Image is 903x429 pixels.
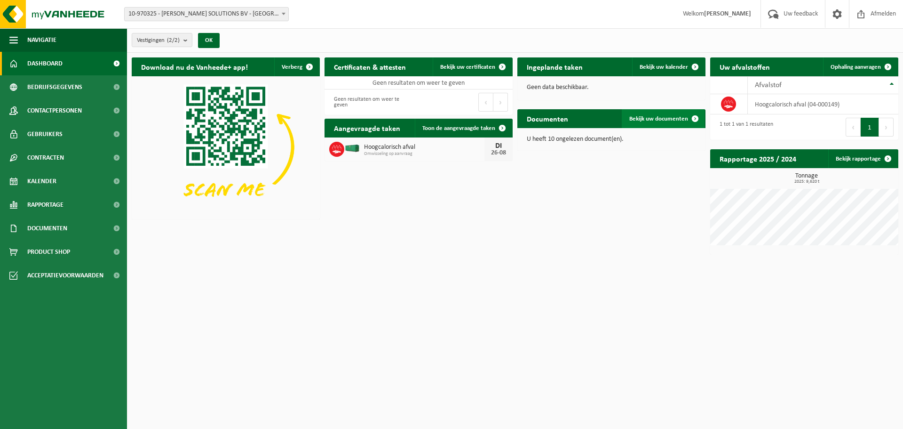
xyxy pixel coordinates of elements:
[27,146,64,170] span: Contracten
[27,217,67,240] span: Documenten
[640,64,688,70] span: Bekijk uw kalender
[879,118,894,137] button: Next
[27,193,63,217] span: Rapportage
[132,33,192,47] button: Vestigingen(2/2)
[27,28,56,52] span: Navigatie
[124,7,289,21] span: 10-970325 - TENNANT SOLUTIONS BV - MECHELEN
[132,57,257,76] h2: Download nu de Vanheede+ app!
[493,93,508,112] button: Next
[27,170,56,193] span: Kalender
[478,93,493,112] button: Previous
[282,64,302,70] span: Verberg
[422,125,495,131] span: Toon de aangevraagde taken
[364,151,484,157] span: Omwisseling op aanvraag
[527,84,696,91] p: Geen data beschikbaar.
[274,57,319,76] button: Verberg
[755,81,782,89] span: Afvalstof
[489,142,508,150] div: DI
[364,144,484,151] span: Hoogcalorisch afval
[27,240,70,264] span: Product Shop
[715,173,898,184] h3: Tonnage
[489,150,508,156] div: 26-08
[415,119,512,138] a: Toon de aangevraagde taken
[344,144,360,153] img: HK-XA-40-GN-00
[748,94,898,114] td: hoogcalorisch afval (04-000149)
[828,149,897,168] a: Bekijk rapportage
[325,119,410,137] h2: Aangevraagde taken
[710,57,779,76] h2: Uw afvalstoffen
[715,179,898,184] span: 2025: 9,620 t
[137,33,180,48] span: Vestigingen
[329,92,414,113] div: Geen resultaten om weer te geven
[831,64,881,70] span: Ophaling aanvragen
[325,57,415,76] h2: Certificaten & attesten
[132,76,320,218] img: Download de VHEPlus App
[27,75,82,99] span: Bedrijfsgegevens
[715,117,773,138] div: 1 tot 1 van 1 resultaten
[433,57,512,76] a: Bekijk uw certificaten
[167,37,180,43] count: (2/2)
[517,57,592,76] h2: Ingeplande taken
[27,99,82,122] span: Contactpersonen
[823,57,897,76] a: Ophaling aanvragen
[27,264,103,287] span: Acceptatievoorwaarden
[125,8,288,21] span: 10-970325 - TENNANT SOLUTIONS BV - MECHELEN
[710,149,806,168] h2: Rapportage 2025 / 2024
[325,76,513,89] td: Geen resultaten om weer te geven
[622,109,705,128] a: Bekijk uw documenten
[527,136,696,143] p: U heeft 10 ongelezen document(en).
[846,118,861,137] button: Previous
[629,116,688,122] span: Bekijk uw documenten
[198,33,220,48] button: OK
[440,64,495,70] span: Bekijk uw certificaten
[704,10,751,17] strong: [PERSON_NAME]
[632,57,705,76] a: Bekijk uw kalender
[27,52,63,75] span: Dashboard
[27,122,63,146] span: Gebruikers
[861,118,879,137] button: 1
[517,109,578,128] h2: Documenten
